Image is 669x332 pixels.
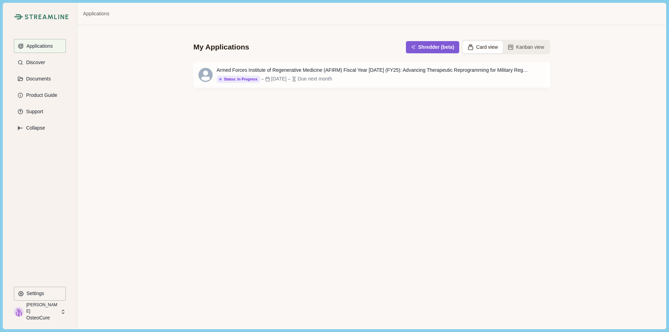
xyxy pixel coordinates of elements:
[463,41,503,53] button: Card view
[26,302,58,315] p: [PERSON_NAME]
[14,14,66,20] a: Streamline Climate LogoStreamline Climate Logo
[24,125,45,131] p: Collapse
[83,10,109,17] a: Applications
[14,14,23,20] img: Streamline Climate Logo
[199,68,213,82] svg: avatar
[24,109,43,115] p: Support
[298,75,332,83] div: Due next month
[217,67,530,74] div: Armed Forces Institute of Regenerative Medicine (AFIRM) Fiscal Year [DATE] (FY25): Advancing Ther...
[261,75,264,83] div: –
[14,307,24,317] img: profile picture
[14,39,66,53] button: Applications
[217,76,260,83] button: Status: In Progress
[24,92,57,98] p: Product Guide
[193,62,550,87] a: Armed Forces Institute of Regenerative Medicine (AFIRM) Fiscal Year [DATE] (FY25): Advancing Ther...
[25,14,69,20] img: Streamline Climate Logo
[406,41,459,53] button: Shredder (beta)
[14,88,66,102] button: Product Guide
[24,43,53,49] p: Applications
[219,77,257,82] div: Status: In Progress
[14,287,66,303] a: Settings
[14,72,66,86] button: Documents
[26,314,58,322] p: OsteoCure
[271,75,286,83] div: [DATE]
[14,287,66,301] button: Settings
[24,60,45,65] p: Discover
[193,42,249,52] div: My Applications
[503,41,549,53] button: Kanban view
[288,75,291,83] div: –
[14,121,66,135] button: Expand
[14,55,66,69] button: Discover
[24,291,44,296] p: Settings
[14,105,66,118] button: Support
[24,76,51,82] p: Documents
